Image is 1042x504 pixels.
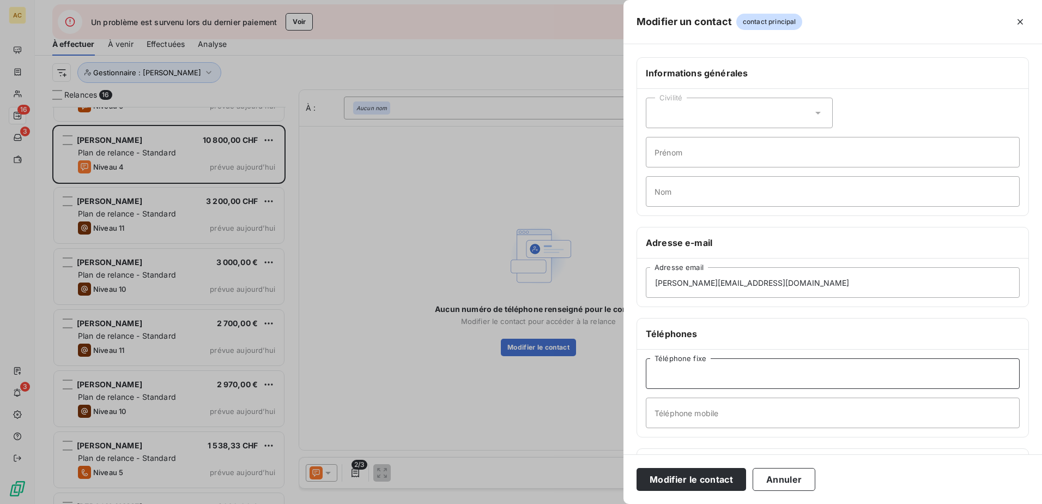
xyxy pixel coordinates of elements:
[646,267,1020,298] input: placeholder
[646,137,1020,167] input: placeholder
[1005,467,1031,493] iframe: Intercom live chat
[646,358,1020,389] input: placeholder
[646,327,1020,340] h6: Téléphones
[646,176,1020,207] input: placeholder
[736,14,803,30] span: contact principal
[646,67,1020,80] h6: Informations générales
[637,468,746,491] button: Modifier le contact
[637,14,732,29] h5: Modifier un contact
[753,468,815,491] button: Annuler
[646,398,1020,428] input: placeholder
[646,236,1020,249] h6: Adresse e-mail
